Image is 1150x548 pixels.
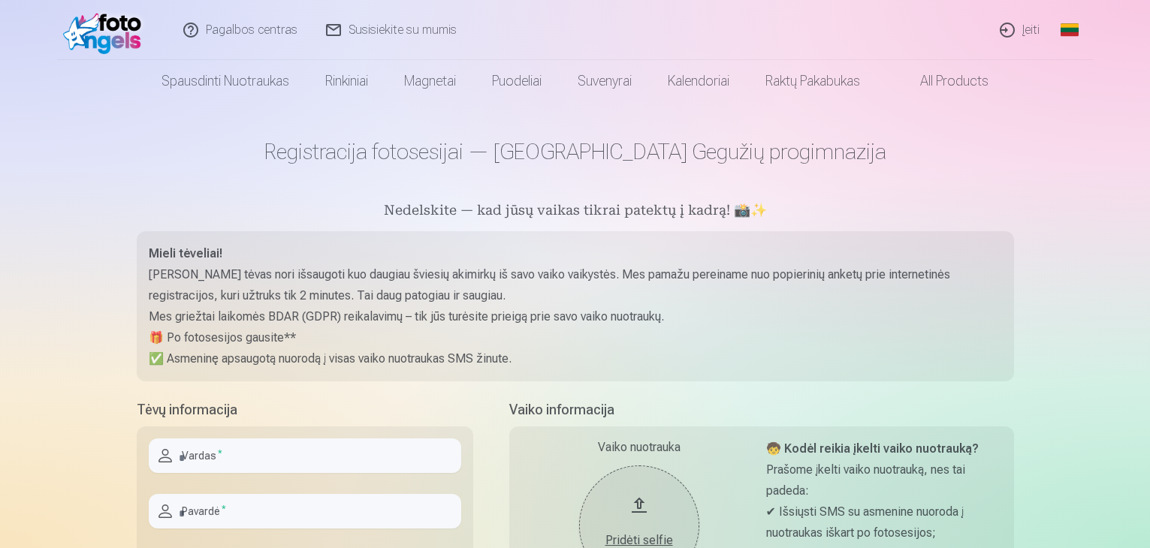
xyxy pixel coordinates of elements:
a: Kalendoriai [650,60,747,102]
a: Suvenyrai [560,60,650,102]
p: ✅ Asmeninę apsaugotą nuorodą į visas vaiko nuotraukas SMS žinute. [149,348,1002,369]
h1: Registracija fotosesijai — [GEOGRAPHIC_DATA] Gegužių progimnazija [137,138,1014,165]
h5: Vaiko informacija [509,399,1014,420]
a: Spausdinti nuotraukas [143,60,307,102]
p: ✔ Išsiųsti SMS su asmenine nuoroda į nuotraukas iškart po fotosesijos; [766,501,1002,543]
h5: Tėvų informacija [137,399,473,420]
p: [PERSON_NAME] tėvas nori išsaugoti kuo daugiau šviesių akimirkų iš savo vaiko vaikystės. Mes pama... [149,264,1002,306]
p: 🎁 Po fotosesijos gausite** [149,327,1002,348]
a: Magnetai [386,60,474,102]
strong: Mieli tėveliai! [149,246,222,260]
img: /fa2 [63,6,149,54]
p: Prašome įkelti vaiko nuotrauką, nes tai padeda: [766,459,1002,501]
a: Raktų pakabukas [747,60,878,102]
a: Rinkiniai [307,60,386,102]
a: All products [878,60,1007,102]
strong: 🧒 Kodėl reikia įkelti vaiko nuotrauką? [766,441,979,456]
div: Vaiko nuotrauka [521,438,757,456]
a: Puodeliai [474,60,560,102]
p: Mes griežtai laikomės BDAR (GDPR) reikalavimų – tik jūs turėsite prieigą prie savo vaiko nuotraukų. [149,306,1002,327]
h5: Nedelskite — kad jūsų vaikas tikrai patektų į kadrą! 📸✨ [137,201,1014,222]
